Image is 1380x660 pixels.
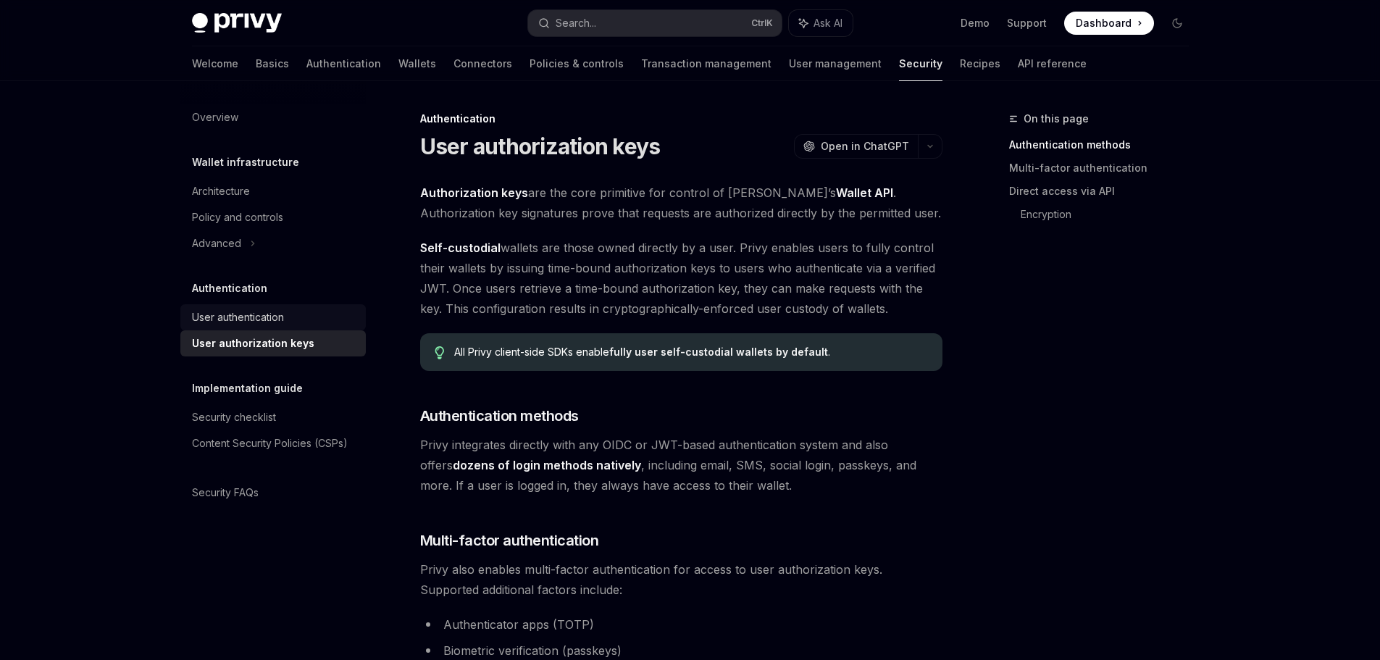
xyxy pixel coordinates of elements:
[821,139,909,154] span: Open in ChatGPT
[180,430,366,456] a: Content Security Policies (CSPs)
[420,530,599,551] span: Multi-factor authentication
[751,17,773,29] span: Ctrl K
[435,346,445,359] svg: Tip
[192,309,284,326] div: User authentication
[1009,156,1200,180] a: Multi-factor authentication
[398,46,436,81] a: Wallets
[609,346,828,358] strong: fully user self-custodial wallets by default
[1064,12,1154,35] a: Dashboard
[192,280,267,297] h5: Authentication
[789,46,882,81] a: User management
[1076,16,1132,30] span: Dashboard
[192,13,282,33] img: dark logo
[420,435,942,496] span: Privy integrates directly with any OIDC or JWT-based authentication system and also offers , incl...
[192,484,259,501] div: Security FAQs
[794,134,918,159] button: Open in ChatGPT
[1009,180,1200,203] a: Direct access via API
[180,404,366,430] a: Security checklist
[420,406,579,426] span: Authentication methods
[192,235,241,252] div: Advanced
[420,133,661,159] h1: User authorization keys
[192,183,250,200] div: Architecture
[641,46,771,81] a: Transaction management
[836,185,893,201] a: Wallet API
[420,614,942,635] li: Authenticator apps (TOTP)
[192,435,348,452] div: Content Security Policies (CSPs)
[1009,133,1200,156] a: Authentication methods
[420,241,501,255] strong: Self-custodial
[192,380,303,397] h5: Implementation guide
[454,345,927,359] div: All Privy client-side SDKs enable .
[192,46,238,81] a: Welcome
[420,238,942,319] span: wallets are those owned directly by a user. Privy enables users to fully control their wallets by...
[528,10,782,36] button: Search...CtrlK
[899,46,942,81] a: Security
[453,458,641,473] a: dozens of login methods natively
[180,178,366,204] a: Architecture
[961,16,990,30] a: Demo
[420,112,942,126] div: Authentication
[180,104,366,130] a: Overview
[306,46,381,81] a: Authentication
[192,209,283,226] div: Policy and controls
[180,304,366,330] a: User authentication
[1018,46,1087,81] a: API reference
[192,409,276,426] div: Security checklist
[420,185,528,201] a: Authorization keys
[1007,16,1047,30] a: Support
[420,559,942,600] span: Privy also enables multi-factor authentication for access to user authorization keys. Supported a...
[192,335,314,352] div: User authorization keys
[530,46,624,81] a: Policies & controls
[1166,12,1189,35] button: Toggle dark mode
[1021,203,1200,226] a: Encryption
[789,10,853,36] button: Ask AI
[180,204,366,230] a: Policy and controls
[256,46,289,81] a: Basics
[960,46,1000,81] a: Recipes
[1024,110,1089,128] span: On this page
[192,109,238,126] div: Overview
[420,183,942,223] span: are the core primitive for control of [PERSON_NAME]’s . Authorization key signatures prove that r...
[180,330,366,356] a: User authorization keys
[453,46,512,81] a: Connectors
[814,16,842,30] span: Ask AI
[192,154,299,171] h5: Wallet infrastructure
[556,14,596,32] div: Search...
[180,480,366,506] a: Security FAQs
